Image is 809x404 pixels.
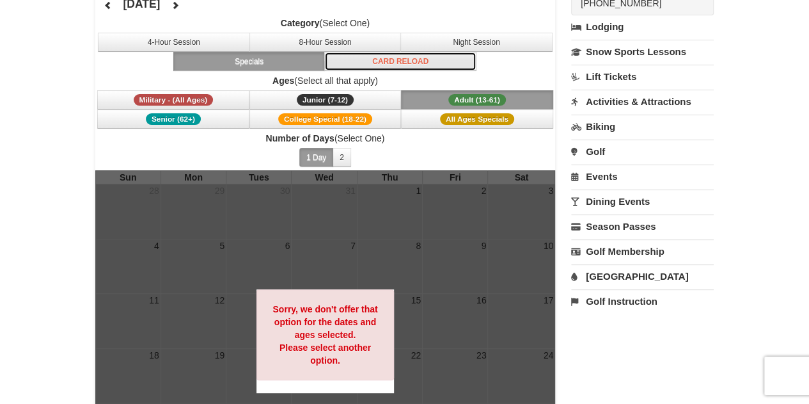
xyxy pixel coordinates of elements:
button: Specials [173,52,326,71]
label: (Select all that apply) [95,74,556,87]
button: 8-Hour Session [249,33,402,52]
a: Lodging [571,15,714,38]
span: Junior (7-12) [297,94,354,106]
span: Military - (All Ages) [134,94,214,106]
a: Lift Tickets [571,65,714,88]
button: Military - (All Ages) [97,90,249,109]
label: (Select One) [95,132,556,145]
button: 2 [333,148,351,167]
span: Adult (13-61) [448,94,506,106]
button: Night Session [400,33,553,52]
a: Snow Sports Lessons [571,40,714,63]
button: Card Reload [324,52,476,71]
a: Dining Events [571,190,714,213]
a: Season Passes [571,214,714,238]
a: Golf Instruction [571,289,714,313]
strong: Sorry, we don't offer that option for the dates and ages selected. Please select another option. [272,304,377,366]
span: College Special (18-22) [278,113,372,125]
button: Junior (7-12) [249,90,402,109]
span: All Ages Specials [440,113,514,125]
a: Activities & Attractions [571,90,714,113]
strong: Category [281,18,320,28]
strong: Number of Days [265,133,334,143]
a: Biking [571,115,714,138]
label: (Select One) [95,17,556,29]
a: Events [571,165,714,188]
span: Senior (62+) [146,113,201,125]
button: Adult (13-61) [401,90,553,109]
button: All Ages Specials [401,109,553,129]
a: Golf Membership [571,239,714,263]
strong: Ages [272,76,294,86]
a: [GEOGRAPHIC_DATA] [571,264,714,288]
button: 1 Day [299,148,333,167]
button: College Special (18-22) [249,109,402,129]
a: Golf [571,140,714,163]
button: 4-Hour Session [98,33,250,52]
button: Senior (62+) [97,109,249,129]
